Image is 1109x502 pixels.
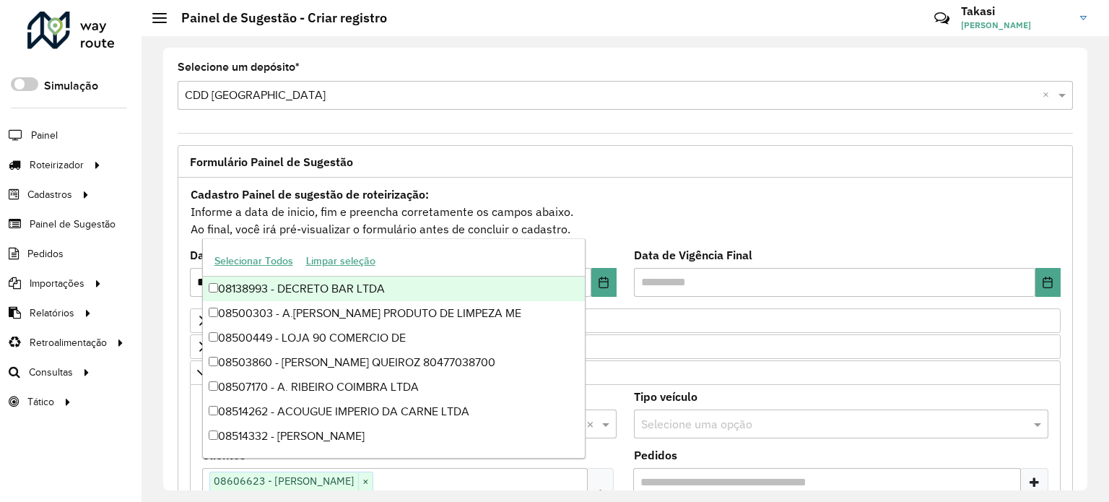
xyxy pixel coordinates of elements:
span: Clear all [1043,87,1055,104]
label: Pedidos [634,446,677,464]
div: 08507170 - A. RIBEIRO COIMBRA LTDA [203,375,586,399]
div: 08514517 - 42.565.977 [PERSON_NAME] [203,449,586,473]
a: Priorizar Cliente - Não podem ficar no buffer [190,308,1061,333]
span: Consultas [29,365,73,380]
span: Tático [27,394,54,410]
button: Selecionar Todos [208,250,300,272]
h2: Painel de Sugestão - Criar registro [167,10,387,26]
strong: Cadastro Painel de sugestão de roteirização: [191,187,429,202]
span: × [358,473,373,490]
div: 08138993 - DECRETO BAR LTDA [203,277,586,301]
div: 08514332 - [PERSON_NAME] [203,424,586,449]
button: Limpar seleção [300,250,382,272]
span: Pedidos [27,246,64,261]
span: Formulário Painel de Sugestão [190,156,353,168]
span: Importações [30,276,84,291]
span: 08606623 - [PERSON_NAME] [210,472,358,490]
label: Tipo veículo [634,388,697,405]
span: Cadastros [27,187,72,202]
a: Preservar Cliente - Devem ficar no buffer, não roteirizar [190,334,1061,359]
span: Retroalimentação [30,335,107,350]
span: Painel de Sugestão [30,217,116,232]
span: Painel [31,128,58,143]
ng-dropdown-panel: Options list [202,238,586,459]
button: Choose Date [1035,268,1061,297]
div: 08500449 - LOJA 90 COMERCIO DE [203,326,586,350]
button: Choose Date [591,268,617,297]
a: Cliente para Recarga [190,360,1061,385]
a: Contato Rápido [926,3,957,34]
div: 08500303 - A.[PERSON_NAME] PRODUTO DE LIMPEZA ME [203,301,586,326]
label: Data de Vigência Inicial [190,246,322,264]
h3: Takasi [961,4,1069,18]
div: 08503860 - [PERSON_NAME] QUEIROZ 80477038700 [203,350,586,375]
span: Relatórios [30,306,74,321]
span: [PERSON_NAME] [961,19,1069,32]
span: Roteirizador [30,157,84,173]
div: 08514262 - ACOUGUE IMPERIO DA CARNE LTDA [203,399,586,424]
span: Clear all [586,415,599,433]
label: Selecione um depósito [178,59,300,76]
label: Simulação [44,77,98,95]
div: Informe a data de inicio, fim e preencha corretamente os campos abaixo. Ao final, você irá pré-vi... [190,185,1061,238]
label: Data de Vigência Final [634,246,752,264]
